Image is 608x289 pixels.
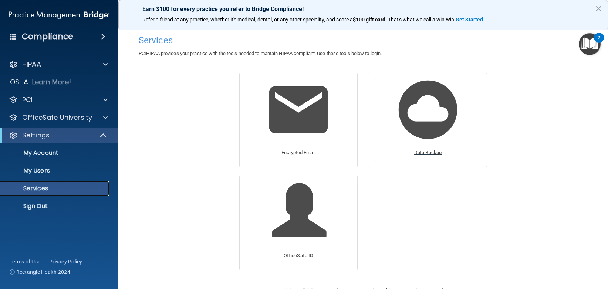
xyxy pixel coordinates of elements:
[10,258,40,265] a: Terms of Use
[579,33,601,55] button: Open Resource Center, 2 new notifications
[393,75,463,145] img: Data Backup
[598,38,600,47] div: 2
[5,203,106,210] p: Sign Out
[369,73,487,167] a: Data Backup Data Backup
[239,176,358,270] a: OfficeSafe ID
[5,167,106,174] p: My Users
[22,113,92,122] p: OfficeSafe University
[456,17,484,23] a: Get Started
[414,148,442,157] p: Data Backup
[22,31,73,42] h4: Compliance
[5,185,106,192] p: Services
[142,6,584,13] p: Earn $100 for every practice you refer to Bridge Compliance!
[9,131,107,140] a: Settings
[284,251,313,260] p: OfficeSafe ID
[9,8,109,23] img: PMB logo
[142,17,353,23] span: Refer a friend at any practice, whether it's medical, dental, or any other speciality, and score a
[353,17,385,23] strong: $100 gift card
[22,131,50,140] p: Settings
[456,17,483,23] strong: Get Started
[10,78,28,86] p: OSHA
[139,51,382,56] span: PCIHIPAA provides your practice with the tools needed to mantain HIPAA compliant. Use these tools...
[10,268,70,276] span: Ⓒ Rectangle Health 2024
[49,258,82,265] a: Privacy Policy
[22,60,41,69] p: HIPAA
[595,3,602,14] button: Close
[22,95,33,104] p: PCI
[385,17,456,23] span: ! That's what we call a win-win.
[239,73,358,167] a: Encrypted Email Encrypted Email
[9,95,108,104] a: PCI
[263,75,334,145] img: Encrypted Email
[5,149,106,157] p: My Account
[139,35,588,45] h4: Services
[281,148,315,157] p: Encrypted Email
[9,60,108,69] a: HIPAA
[9,113,108,122] a: OfficeSafe University
[32,78,71,86] p: Learn More!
